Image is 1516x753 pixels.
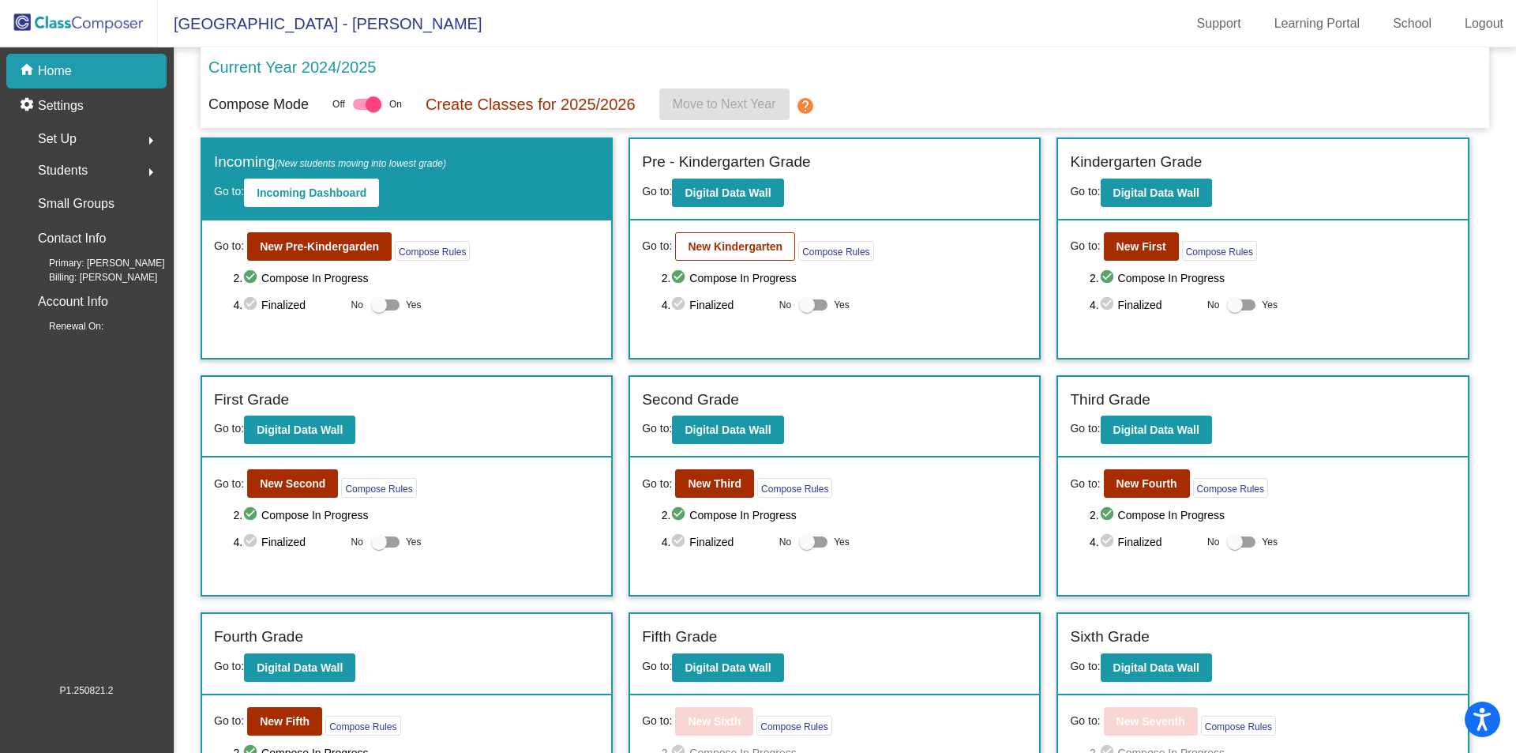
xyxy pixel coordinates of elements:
span: Go to: [1070,238,1100,254]
span: Go to: [642,238,672,254]
b: Digital Data Wall [685,424,771,436]
button: New Fifth [247,707,322,736]
span: Go to: [214,660,244,672]
mat-icon: check_circle [242,533,261,552]
p: Home [38,62,72,81]
button: Digital Data Wall [1101,179,1212,207]
span: 2. Compose In Progress [233,269,599,288]
mat-icon: check_circle [670,296,689,314]
a: Support [1184,11,1254,36]
b: New Seventh [1116,715,1185,728]
a: Logout [1452,11,1516,36]
span: 4. Finalized [1090,533,1199,552]
span: Students [38,160,88,182]
span: 4. Finalized [662,533,771,552]
mat-icon: check_circle [1099,506,1118,525]
span: No [779,298,791,312]
b: Digital Data Wall [257,424,343,436]
span: 2. Compose In Progress [1090,506,1456,525]
span: Off [332,97,345,111]
span: 2. Compose In Progress [1090,269,1456,288]
span: Yes [406,296,422,314]
span: Go to: [1070,660,1100,672]
span: Yes [834,533,850,552]
mat-icon: check_circle [670,506,689,525]
mat-icon: settings [19,96,38,115]
b: Digital Data Wall [1113,186,1199,199]
mat-icon: check_circle [1099,296,1118,314]
b: New Second [260,477,325,490]
button: New First [1104,232,1179,261]
p: Small Groups [38,193,114,215]
button: Incoming Dashboard [244,179,379,207]
span: No [1207,535,1219,549]
span: Go to: [642,660,672,672]
span: No [779,535,791,549]
span: Go to: [1070,422,1100,435]
span: No [351,298,363,312]
span: Billing: [PERSON_NAME] [24,270,157,284]
b: New Fourth [1116,477,1177,490]
span: Go to: [214,185,244,198]
b: Digital Data Wall [685,661,771,674]
button: Digital Data Wall [1101,653,1212,682]
mat-icon: arrow_right [141,131,160,150]
span: Go to: [214,238,244,254]
span: No [1207,298,1219,312]
b: Digital Data Wall [685,186,771,199]
span: 4. Finalized [233,296,343,314]
mat-icon: check_circle [670,533,689,552]
span: Move to Next Year [673,97,776,111]
p: Compose Mode [208,94,309,115]
button: Compose Rules [341,478,416,498]
span: (New students moving into lowest grade) [275,158,446,169]
span: Go to: [214,422,244,435]
label: Fourth Grade [214,626,303,649]
span: Go to: [642,713,672,729]
b: New Kindergarten [688,240,782,253]
button: New Sixth [675,707,753,736]
span: Yes [406,533,422,552]
label: First Grade [214,389,289,412]
button: Compose Rules [1193,478,1268,498]
label: Incoming [214,151,446,174]
span: Yes [1262,296,1278,314]
label: Kindergarten Grade [1070,151,1202,174]
label: Pre - Kindergarten Grade [642,151,810,174]
span: Set Up [38,128,77,150]
b: New Pre-Kindergarden [260,240,379,253]
button: Compose Rules [798,241,873,261]
mat-icon: home [19,62,38,81]
span: Go to: [1070,185,1100,198]
span: No [351,535,363,549]
span: On [389,97,402,111]
span: 2. Compose In Progress [662,269,1028,288]
mat-icon: check_circle [242,296,261,314]
span: 2. Compose In Progress [233,506,599,525]
b: New Fifth [260,715,310,728]
button: Digital Data Wall [244,653,355,682]
span: Yes [1262,533,1278,552]
mat-icon: arrow_right [141,163,160,182]
mat-icon: check_circle [1099,269,1118,288]
span: Go to: [642,422,672,435]
span: Yes [834,296,850,314]
p: Create Classes for 2025/2026 [426,92,636,116]
mat-icon: check_circle [670,269,689,288]
label: Fifth Grade [642,626,717,649]
button: Compose Rules [325,716,400,736]
button: New Pre-Kindergarden [247,232,392,261]
span: Go to: [214,713,244,729]
a: Learning Portal [1262,11,1373,36]
button: New Fourth [1104,469,1190,498]
label: Second Grade [642,389,739,412]
button: New Seventh [1104,707,1198,736]
b: New Sixth [688,715,741,728]
a: School [1380,11,1444,36]
p: Contact Info [38,228,106,250]
span: Go to: [1070,713,1100,729]
mat-icon: check_circle [242,506,261,525]
span: 4. Finalized [233,533,343,552]
span: Renewal On: [24,319,103,333]
button: Compose Rules [395,241,470,261]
